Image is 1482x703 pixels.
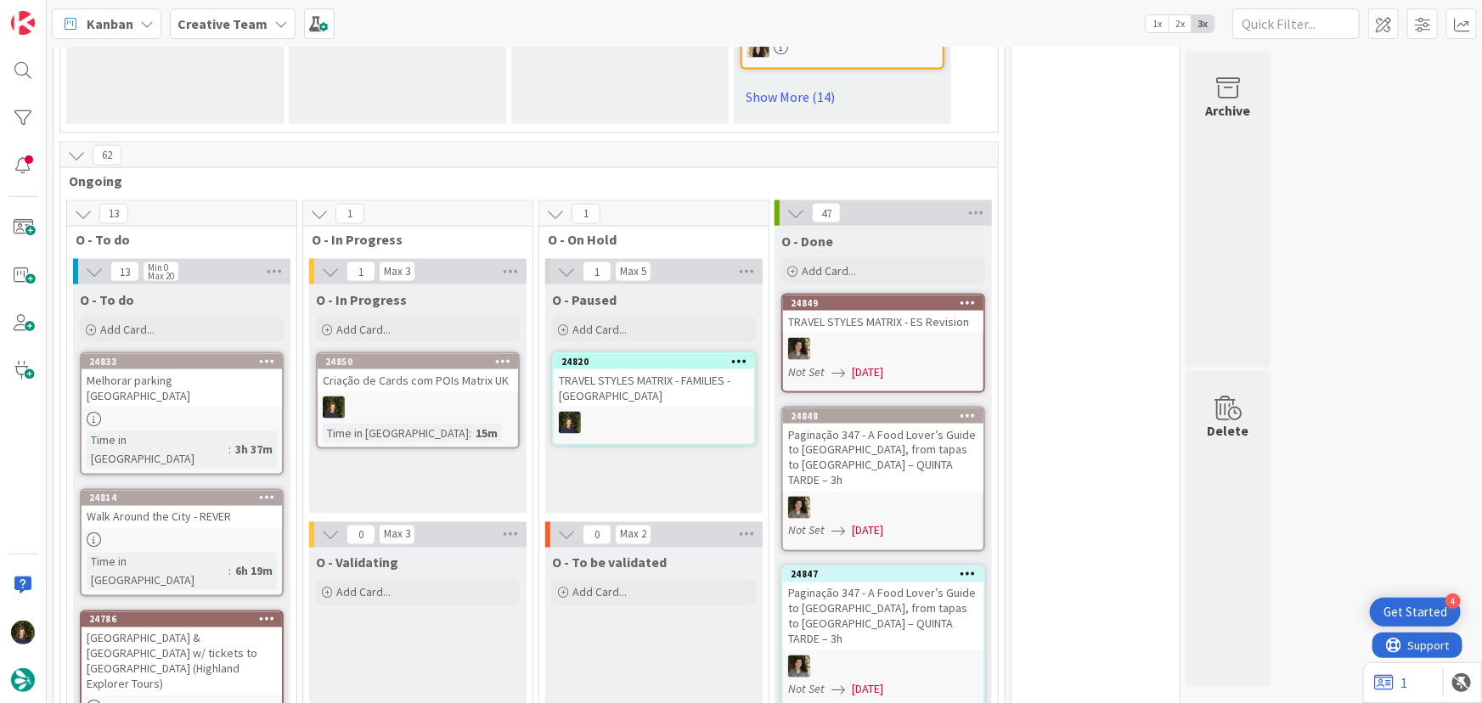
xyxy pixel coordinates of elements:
div: 24847Paginação 347 - A Food Lover’s Guide to [GEOGRAPHIC_DATA], from tapas to [GEOGRAPHIC_DATA] –... [783,567,983,650]
span: 1x [1146,15,1169,32]
div: 6h 19m [231,562,277,581]
div: MC [318,396,518,419]
div: 24786 [89,614,282,626]
div: TRAVEL STYLES MATRIX - ES Revision [783,311,983,333]
span: Kanban [87,14,133,34]
span: [DATE] [852,363,883,381]
div: 24814Walk Around the City - REVER [82,491,282,528]
div: 24786[GEOGRAPHIC_DATA] & [GEOGRAPHIC_DATA] w/ tickets to [GEOGRAPHIC_DATA] (Highland Explorer Tours) [82,612,282,695]
div: 24848Paginação 347 - A Food Lover’s Guide to [GEOGRAPHIC_DATA], from tapas to [GEOGRAPHIC_DATA] –... [783,408,983,492]
div: Max 3 [384,531,410,539]
img: MS [788,655,810,678]
div: Time in [GEOGRAPHIC_DATA] [323,424,469,442]
img: MS [788,497,810,519]
span: O - To do [80,291,134,308]
div: 24849 [791,297,983,309]
div: 24820 [554,354,754,369]
div: Paginação 347 - A Food Lover’s Guide to [GEOGRAPHIC_DATA], from tapas to [GEOGRAPHIC_DATA] – QUIN... [783,582,983,650]
div: MS [783,497,983,519]
div: MS [783,655,983,678]
span: 47 [812,203,841,223]
div: 24847 [783,567,983,582]
div: [GEOGRAPHIC_DATA] & [GEOGRAPHIC_DATA] w/ tickets to [GEOGRAPHIC_DATA] (Highland Explorer Tours) [82,627,282,695]
span: [DATE] [852,522,883,540]
div: 24850Criação de Cards com POIs Matrix UK [318,354,518,391]
div: MC [554,412,754,434]
div: TRAVEL STYLES MATRIX - FAMILIES - [GEOGRAPHIC_DATA] [554,369,754,407]
div: Paginação 347 - A Food Lover’s Guide to [GEOGRAPHIC_DATA], from tapas to [GEOGRAPHIC_DATA] – QUIN... [783,424,983,492]
span: Support [36,3,77,23]
span: 13 [110,262,139,282]
span: O - To be validated [552,554,667,571]
span: Add Card... [572,585,627,600]
div: Max 5 [620,267,646,276]
span: Add Card... [336,585,391,600]
div: 24820 [561,356,754,368]
img: MC [323,396,345,419]
div: 24848 [791,410,983,422]
div: 24850 [318,354,518,369]
span: 1 [347,262,375,282]
img: MS [788,338,810,360]
div: Max 3 [384,267,410,276]
div: 24848 [783,408,983,424]
div: 24786 [82,612,282,627]
i: Not Set [788,364,825,380]
span: 2x [1169,15,1192,32]
div: Archive [1206,100,1251,121]
div: 24820TRAVEL STYLES MATRIX - FAMILIES - [GEOGRAPHIC_DATA] [554,354,754,407]
div: 24850 [325,356,518,368]
div: 24833 [89,356,282,368]
input: Quick Filter... [1232,8,1360,39]
img: MC [11,621,35,644]
span: : [469,424,471,442]
span: Add Card... [336,322,391,337]
span: Add Card... [100,322,155,337]
i: Not Set [788,523,825,538]
span: O - To do [76,231,275,248]
div: Criação de Cards com POIs Matrix UK [318,369,518,391]
span: [DATE] [852,681,883,699]
div: 24849 [783,295,983,311]
span: O - Validating [316,554,398,571]
a: Show More (14) [741,83,944,110]
div: MS [783,338,983,360]
span: Ongoing [69,172,977,189]
span: 62 [93,145,121,166]
div: 24814 [89,492,282,504]
span: O - Done [781,233,833,250]
span: 13 [99,204,128,224]
span: Add Card... [802,263,856,278]
div: 24849TRAVEL STYLES MATRIX - ES Revision [783,295,983,333]
div: 24833Melhorar parking [GEOGRAPHIC_DATA] [82,354,282,407]
span: 0 [347,525,375,545]
div: 24833 [82,354,282,369]
img: SP [747,36,769,58]
div: Walk Around the City - REVER [82,506,282,528]
div: SP [742,36,943,58]
div: Max 2 [620,531,646,539]
span: : [228,562,231,581]
div: Time in [GEOGRAPHIC_DATA] [87,431,228,469]
div: 3h 37m [231,441,277,459]
div: Melhorar parking [GEOGRAPHIC_DATA] [82,369,282,407]
div: Open Get Started checklist, remaining modules: 4 [1370,598,1461,627]
div: 15m [471,424,502,442]
div: Get Started [1383,604,1447,621]
span: O - In Progress [312,231,511,248]
div: 4 [1445,593,1461,609]
span: 1 [583,262,611,282]
div: 24847 [791,569,983,581]
img: MC [559,412,581,434]
span: 0 [583,525,611,545]
span: 3x [1192,15,1214,32]
span: O - Paused [552,291,617,308]
a: 1 [1374,672,1407,693]
div: Delete [1208,420,1249,441]
span: 1 [572,204,600,224]
span: O - In Progress [316,291,407,308]
img: avatar [11,668,35,692]
b: Creative Team [178,15,268,32]
span: 1 [335,204,364,224]
div: 24814 [82,491,282,506]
